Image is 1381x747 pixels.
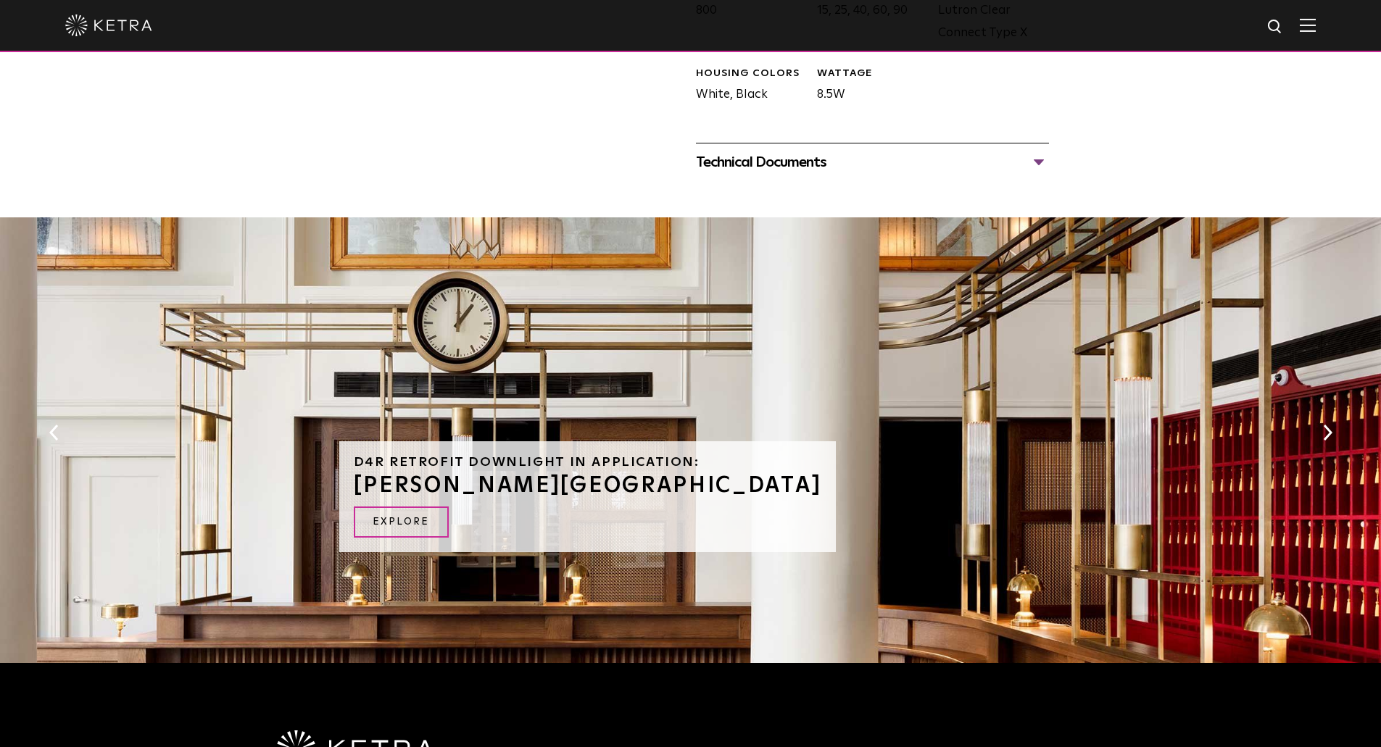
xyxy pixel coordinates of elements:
a: EXPLORE [354,506,449,538]
div: Technical Documents [696,151,1049,174]
button: Previous [46,423,61,442]
img: Hamburger%20Nav.svg [1300,18,1316,32]
div: WATTAGE [817,67,927,81]
button: Next [1320,423,1335,442]
img: ketra-logo-2019-white [65,14,152,36]
img: search icon [1266,18,1285,36]
h3: [PERSON_NAME][GEOGRAPHIC_DATA] [354,475,822,496]
div: 8.5W [806,67,927,107]
div: White, Black [685,67,806,107]
h6: D4R Retrofit Downlight in Application: [354,456,822,469]
div: HOUSING COLORS [696,67,806,81]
